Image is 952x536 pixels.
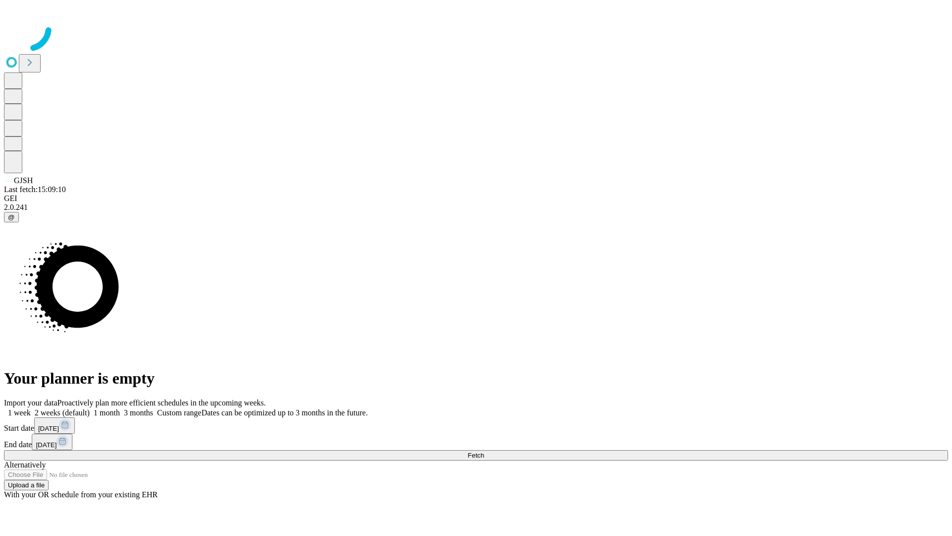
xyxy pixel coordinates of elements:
[8,213,15,221] span: @
[157,408,201,417] span: Custom range
[4,434,948,450] div: End date
[14,176,33,185] span: GJSH
[8,408,31,417] span: 1 week
[38,425,59,432] span: [DATE]
[4,185,66,194] span: Last fetch: 15:09:10
[4,480,49,490] button: Upload a file
[4,490,158,499] span: With your OR schedule from your existing EHR
[4,461,46,469] span: Alternatively
[4,203,948,212] div: 2.0.241
[4,417,948,434] div: Start date
[36,441,57,449] span: [DATE]
[4,194,948,203] div: GEI
[124,408,153,417] span: 3 months
[4,212,19,222] button: @
[4,369,948,388] h1: Your planner is empty
[58,399,266,407] span: Proactively plan more efficient schedules in the upcoming weeks.
[94,408,120,417] span: 1 month
[4,450,948,461] button: Fetch
[468,452,484,459] span: Fetch
[34,417,75,434] button: [DATE]
[4,399,58,407] span: Import your data
[32,434,72,450] button: [DATE]
[201,408,367,417] span: Dates can be optimized up to 3 months in the future.
[35,408,90,417] span: 2 weeks (default)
